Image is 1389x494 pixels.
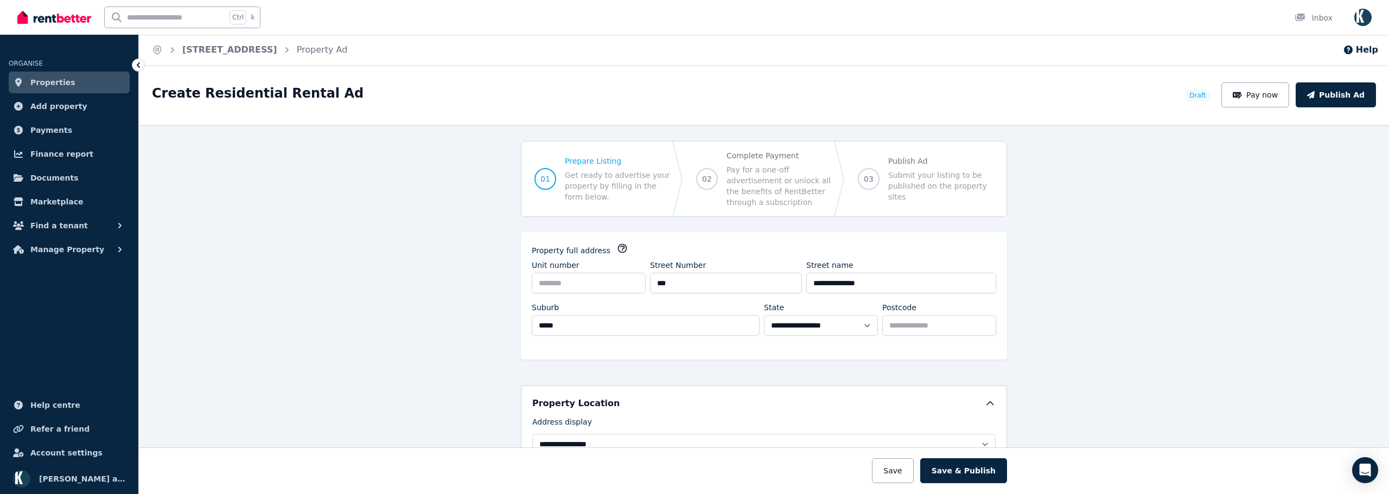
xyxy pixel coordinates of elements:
[650,260,706,271] label: Street Number
[1343,43,1378,56] button: Help
[1296,82,1376,107] button: Publish Ad
[30,399,80,412] span: Help centre
[9,143,130,165] a: Finance report
[1354,9,1372,26] img: Omid Ferdowsian as trustee for The Ferdowsian Trust
[30,446,103,459] span: Account settings
[888,170,993,202] span: Submit your listing to be published on the property sites
[532,245,610,256] label: Property full address
[30,422,90,435] span: Refer a friend
[39,472,125,485] span: [PERSON_NAME] as trustee for The Ferdowsian Trust
[864,174,874,184] span: 03
[1189,91,1206,100] span: Draft
[9,72,130,93] a: Properties
[152,85,364,102] h1: Create Residential Rental Ad
[1352,457,1378,483] div: Open Intercom Messenger
[888,156,993,166] span: Publish Ad
[182,44,277,55] a: [STREET_ADDRESS]
[532,416,592,432] label: Address display
[532,260,579,271] label: Unit number
[702,174,712,184] span: 02
[1295,12,1333,23] div: Inbox
[30,243,104,256] span: Manage Property
[521,141,1007,217] nav: Progress
[9,442,130,464] a: Account settings
[9,239,130,260] button: Manage Property
[30,195,83,208] span: Marketplace
[9,215,130,236] button: Find a tenant
[9,95,130,117] a: Add property
[17,9,91,25] img: RentBetter
[30,124,72,137] span: Payments
[9,60,43,67] span: ORGANISE
[764,302,784,313] label: State
[30,100,87,113] span: Add property
[230,10,246,24] span: Ctrl
[565,156,670,166] span: Prepare Listing
[30,147,93,161] span: Finance report
[565,170,670,202] span: Get ready to advertise your property by filling in the form below.
[9,119,130,141] a: Payments
[540,174,550,184] span: 01
[1221,82,1290,107] button: Pay now
[532,302,559,313] label: Suburb
[882,302,916,313] label: Postcode
[13,470,30,487] img: Omid Ferdowsian as trustee for The Ferdowsian Trust
[9,394,130,416] a: Help centre
[532,397,620,410] h5: Property Location
[727,164,832,208] span: Pay for a one-off advertisement or unlock all the benefits of RentBetter through a subscription
[30,219,88,232] span: Find a tenant
[9,167,130,189] a: Documents
[30,171,79,184] span: Documents
[806,260,853,271] label: Street name
[727,150,832,161] span: Complete Payment
[872,458,913,483] button: Save
[9,191,130,213] a: Marketplace
[297,44,348,55] a: Property Ad
[920,458,1007,483] button: Save & Publish
[251,13,254,22] span: k
[9,418,130,440] a: Refer a friend
[139,35,360,65] nav: Breadcrumb
[30,76,75,89] span: Properties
